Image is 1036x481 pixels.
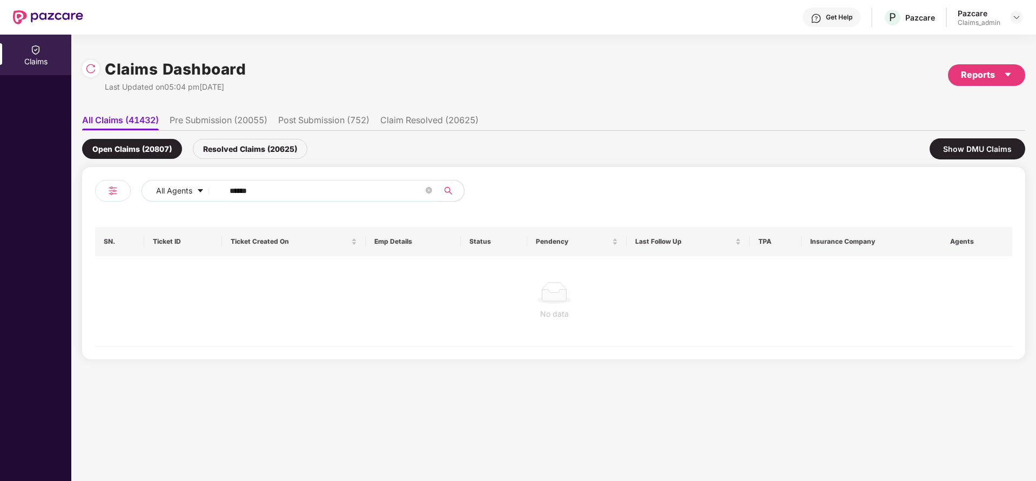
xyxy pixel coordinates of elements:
[144,227,222,256] th: Ticket ID
[826,13,852,22] div: Get Help
[380,115,479,130] li: Claim Resolved (20625)
[438,180,465,202] button: search
[13,10,83,24] img: New Pazcare Logo
[278,115,369,130] li: Post Submission (752)
[941,227,1012,256] th: Agents
[958,18,1000,27] div: Claims_admin
[106,184,119,197] img: svg+xml;base64,PHN2ZyB4bWxucz0iaHR0cDovL3d3dy53My5vcmcvMjAwMC9zdmciIHdpZHRoPSIyNCIgaGVpZ2h0PSIyNC...
[961,68,1012,82] div: Reports
[811,13,822,24] img: svg+xml;base64,PHN2ZyBpZD0iSGVscC0zMngzMiIgeG1sbnM9Imh0dHA6Ly93d3cudzMub3JnLzIwMDAvc3ZnIiB3aWR0aD...
[905,12,935,23] div: Pazcare
[1004,70,1012,79] span: caret-down
[156,185,192,197] span: All Agents
[82,139,182,159] div: Open Claims (20807)
[82,115,159,130] li: All Claims (41432)
[95,227,144,256] th: SN.
[193,139,307,159] div: Resolved Claims (20625)
[105,81,246,93] div: Last Updated on 05:04 pm[DATE]
[536,237,610,246] span: Pendency
[527,227,627,256] th: Pendency
[366,227,460,256] th: Emp Details
[426,187,432,193] span: close-circle
[889,11,896,24] span: P
[930,138,1025,159] div: Show DMU Claims
[104,308,1005,320] div: No data
[142,180,227,202] button: All Agentscaret-down
[231,237,349,246] span: Ticket Created On
[85,63,96,74] img: svg+xml;base64,PHN2ZyBpZD0iUmVsb2FkLTMyeDMyIiB4bWxucz0iaHR0cDovL3d3dy53My5vcmcvMjAwMC9zdmciIHdpZH...
[627,227,750,256] th: Last Follow Up
[1012,13,1021,22] img: svg+xml;base64,PHN2ZyBpZD0iRHJvcGRvd24tMzJ4MzIiIHhtbG5zPSJodHRwOi8vd3d3LnczLm9yZy8yMDAwL3N2ZyIgd2...
[750,227,802,256] th: TPA
[958,8,1000,18] div: Pazcare
[438,186,459,195] span: search
[461,227,528,256] th: Status
[105,57,246,81] h1: Claims Dashboard
[30,44,41,55] img: svg+xml;base64,PHN2ZyBpZD0iQ2xhaW0iIHhtbG5zPSJodHRwOi8vd3d3LnczLm9yZy8yMDAwL3N2ZyIgd2lkdGg9IjIwIi...
[426,186,432,196] span: close-circle
[222,227,366,256] th: Ticket Created On
[635,237,733,246] span: Last Follow Up
[170,115,267,130] li: Pre Submission (20055)
[802,227,943,256] th: Insurance Company
[197,187,204,196] span: caret-down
